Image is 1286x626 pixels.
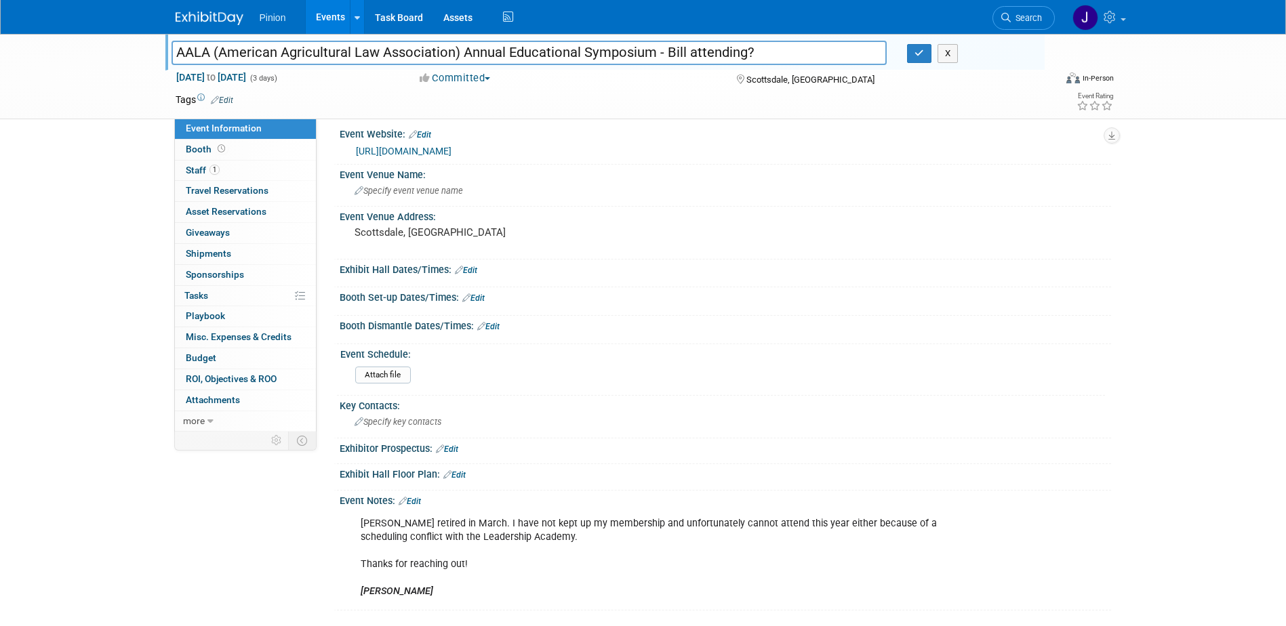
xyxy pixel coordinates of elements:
div: Event Website: [340,124,1111,142]
a: Asset Reservations [175,202,316,222]
td: Personalize Event Tab Strip [265,432,289,449]
div: Exhibitor Prospectus: [340,438,1111,456]
span: Pinion [260,12,286,23]
a: Tasks [175,286,316,306]
span: Staff [186,165,220,175]
a: Travel Reservations [175,181,316,201]
span: Asset Reservations [186,206,266,217]
img: Format-Inperson.png [1066,72,1080,83]
span: more [183,415,205,426]
span: Event Information [186,123,262,133]
div: Event Venue Address: [340,207,1111,224]
button: X [938,44,959,63]
img: ExhibitDay [176,12,243,25]
span: Booth [186,144,228,154]
a: Edit [409,130,431,140]
div: Booth Set-up Dates/Times: [340,287,1111,305]
div: [PERSON_NAME] retired in March. I have not kept up my membership and unfortunately cannot attend ... [351,510,962,605]
a: Shipments [175,244,316,264]
a: Edit [399,497,421,506]
td: Tags [176,93,233,106]
a: Edit [455,266,477,275]
div: Event Notes: [340,491,1111,508]
a: Edit [462,293,485,303]
span: to [205,72,218,83]
a: Edit [436,444,458,454]
a: more [175,411,316,432]
div: Exhibit Hall Floor Plan: [340,464,1111,482]
span: Travel Reservations [186,185,268,196]
div: In-Person [1082,73,1114,83]
div: Event Format [975,70,1114,91]
a: ROI, Objectives & ROO [175,369,316,390]
span: Shipments [186,248,231,259]
span: Booth not reserved yet [215,144,228,154]
a: Edit [477,322,500,331]
span: (3 days) [249,74,277,83]
a: Staff1 [175,161,316,181]
a: Attachments [175,390,316,411]
span: Budget [186,352,216,363]
span: Specify key contacts [355,417,441,427]
span: Sponsorships [186,269,244,280]
a: Edit [211,96,233,105]
a: [URL][DOMAIN_NAME] [356,146,451,156]
a: Misc. Expenses & Credits [175,327,316,348]
a: Playbook [175,306,316,327]
a: Sponsorships [175,265,316,285]
a: Booth [175,140,316,160]
div: Event Rating [1077,93,1113,100]
a: Edit [443,470,466,480]
div: Exhibit Hall Dates/Times: [340,259,1111,277]
span: 1 [209,165,220,175]
a: Giveaways [175,223,316,243]
span: Specify event venue name [355,186,463,196]
i: [PERSON_NAME] [361,585,433,597]
div: Key Contacts: [340,396,1111,413]
span: Giveaways [186,227,230,238]
span: Misc. Expenses & Credits [186,331,292,342]
pre: Scottsdale, [GEOGRAPHIC_DATA] [355,226,646,238]
span: Attachments [186,394,240,405]
span: Tasks [184,290,208,301]
span: Search [1011,13,1042,23]
a: Search [992,6,1055,30]
button: Committed [415,71,496,85]
img: Jennifer Plumisto [1072,5,1098,30]
div: Event Schedule: [340,344,1105,361]
div: Booth Dismantle Dates/Times: [340,316,1111,333]
div: Event Venue Name: [340,165,1111,182]
td: Toggle Event Tabs [288,432,316,449]
span: [DATE] [DATE] [176,71,247,83]
a: Budget [175,348,316,369]
span: Playbook [186,310,225,321]
a: Event Information [175,119,316,139]
span: ROI, Objectives & ROO [186,373,277,384]
span: Scottsdale, [GEOGRAPHIC_DATA] [746,75,875,85]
